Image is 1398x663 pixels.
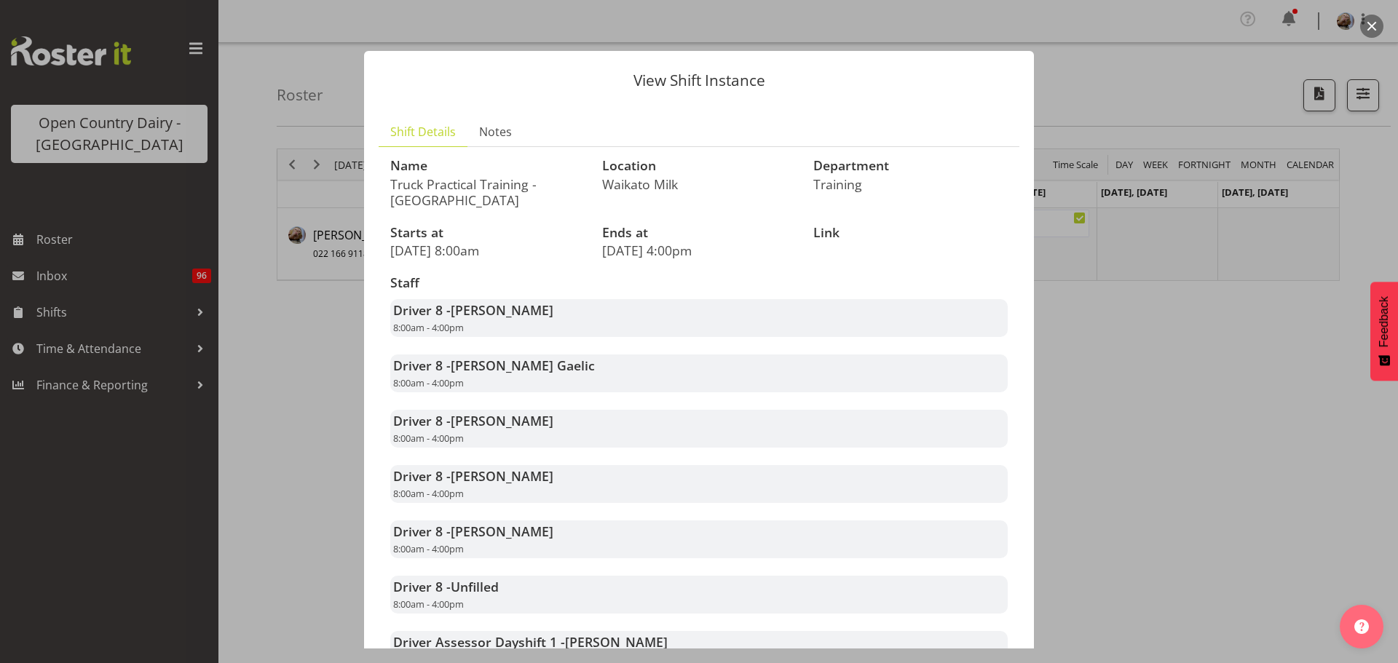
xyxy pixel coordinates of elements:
h3: Ends at [602,226,797,240]
span: 8:00am - 4:00pm [393,432,464,445]
strong: Driver 8 - [393,523,553,540]
p: [DATE] 4:00pm [602,242,797,258]
span: Shift Details [390,123,456,140]
h3: Starts at [390,226,585,240]
p: Waikato Milk [602,176,797,192]
h3: Department [813,159,1008,173]
strong: Driver 8 - [393,412,553,429]
h3: Name [390,159,585,173]
span: [PERSON_NAME] [451,467,553,485]
span: Unfilled [451,578,499,595]
span: [PERSON_NAME] [451,301,553,319]
span: [PERSON_NAME] [565,633,668,651]
h3: Location [602,159,797,173]
strong: Driver 8 - [393,301,553,319]
strong: Driver Assessor Dayshift 1 - [393,633,668,651]
span: 8:00am - 4:00pm [393,376,464,389]
h3: Staff [390,276,1008,290]
p: Training [813,176,1008,192]
span: 8:00am - 4:00pm [393,321,464,334]
p: [DATE] 8:00am [390,242,585,258]
button: Feedback - Show survey [1370,282,1398,381]
span: [PERSON_NAME] [451,412,553,429]
span: Feedback [1378,296,1391,347]
p: View Shift Instance [379,73,1019,88]
h3: Link [813,226,1008,240]
span: 8:00am - 4:00pm [393,542,464,555]
span: 8:00am - 4:00pm [393,487,464,500]
strong: Driver 8 - [393,357,595,374]
strong: Driver 8 - [393,467,553,485]
span: Notes [479,123,512,140]
span: 8:00am - 4:00pm [393,598,464,611]
p: Truck Practical Training - [GEOGRAPHIC_DATA] [390,176,585,208]
span: [PERSON_NAME] Gaelic [451,357,595,374]
img: help-xxl-2.png [1354,619,1369,634]
strong: Driver 8 - [393,578,499,595]
span: [PERSON_NAME] [451,523,553,540]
